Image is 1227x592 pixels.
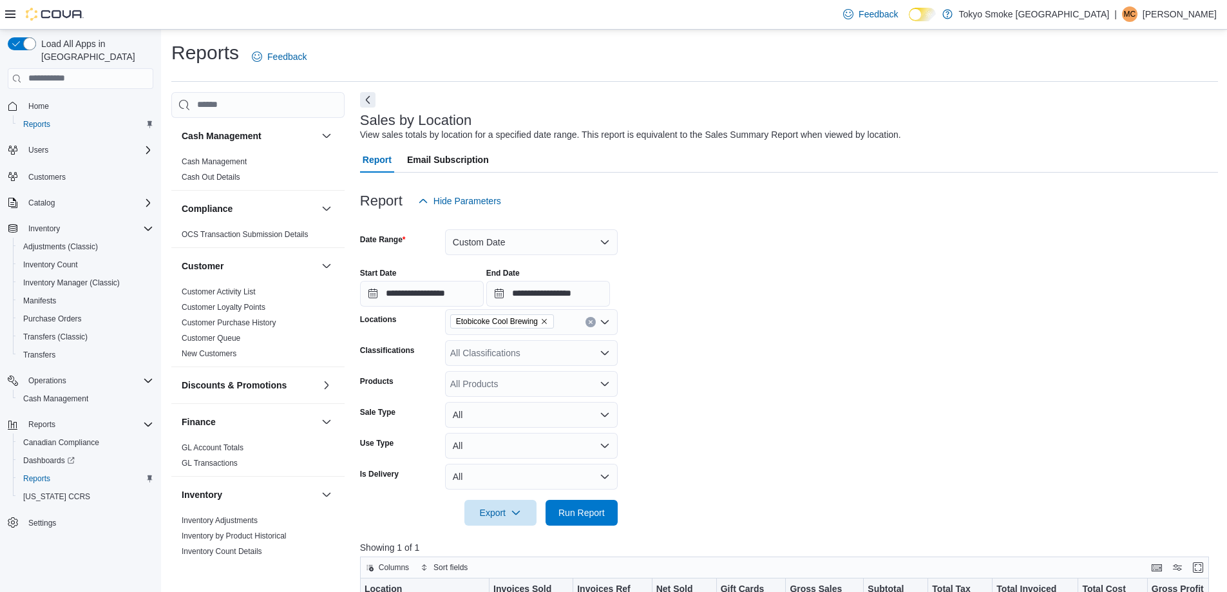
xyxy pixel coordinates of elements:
[1114,6,1117,22] p: |
[546,500,618,526] button: Run Report
[182,488,222,501] h3: Inventory
[18,471,55,486] a: Reports
[18,391,93,406] a: Cash Management
[360,438,394,448] label: Use Type
[959,6,1110,22] p: Tokyo Smoke [GEOGRAPHIC_DATA]
[13,434,158,452] button: Canadian Compliance
[433,195,501,207] span: Hide Parameters
[182,349,236,359] span: New Customers
[23,221,65,236] button: Inventory
[360,281,484,307] input: Press the down key to open a popover containing a calendar.
[472,500,529,526] span: Export
[319,377,334,393] button: Discounts & Promotions
[182,287,256,296] a: Customer Activity List
[182,334,240,343] a: Customer Queue
[182,488,316,501] button: Inventory
[360,376,394,387] label: Products
[413,188,506,214] button: Hide Parameters
[23,221,153,236] span: Inventory
[182,458,238,468] span: GL Transactions
[909,8,936,21] input: Dark Mode
[1124,6,1136,22] span: MC
[23,437,99,448] span: Canadian Compliance
[18,293,153,309] span: Manifests
[360,345,415,356] label: Classifications
[23,373,71,388] button: Operations
[3,97,158,115] button: Home
[182,229,309,240] span: OCS Transaction Submission Details
[3,194,158,212] button: Catalog
[13,328,158,346] button: Transfers (Classic)
[28,145,48,155] span: Users
[415,560,473,575] button: Sort fields
[26,8,84,21] img: Cova
[182,515,258,526] span: Inventory Adjustments
[13,470,158,488] button: Reports
[361,560,414,575] button: Columns
[267,50,307,63] span: Feedback
[182,318,276,328] span: Customer Purchase History
[360,113,472,128] h3: Sales by Location
[23,142,53,158] button: Users
[18,489,153,504] span: Washington CCRS
[182,157,247,166] a: Cash Management
[18,347,153,363] span: Transfers
[18,329,93,345] a: Transfers (Classic)
[13,390,158,408] button: Cash Management
[18,293,61,309] a: Manifests
[3,220,158,238] button: Inventory
[360,128,901,142] div: View sales totals by location for a specified date range. This report is equivalent to the Sales ...
[23,473,50,484] span: Reports
[36,37,153,63] span: Load All Apps in [GEOGRAPHIC_DATA]
[171,440,345,476] div: Finance
[433,562,468,573] span: Sort fields
[360,268,397,278] label: Start Date
[171,284,345,367] div: Customer
[445,229,618,255] button: Custom Date
[182,531,287,541] span: Inventory by Product Historical
[13,452,158,470] a: Dashboards
[18,329,153,345] span: Transfers (Classic)
[182,287,256,297] span: Customer Activity List
[838,1,903,27] a: Feedback
[182,415,316,428] button: Finance
[23,394,88,404] span: Cash Management
[23,169,71,185] a: Customers
[13,256,158,274] button: Inventory Count
[18,239,153,254] span: Adjustments (Classic)
[319,414,334,430] button: Finance
[23,119,50,129] span: Reports
[182,333,240,343] span: Customer Queue
[585,317,596,327] button: Clear input
[182,260,316,272] button: Customer
[182,318,276,327] a: Customer Purchase History
[23,332,88,342] span: Transfers (Classic)
[28,224,60,234] span: Inventory
[23,195,153,211] span: Catalog
[600,317,610,327] button: Open list of options
[8,91,153,566] nav: Complex example
[182,173,240,182] a: Cash Out Details
[23,417,153,432] span: Reports
[182,129,316,142] button: Cash Management
[18,453,80,468] a: Dashboards
[363,147,392,173] span: Report
[360,92,376,108] button: Next
[18,453,153,468] span: Dashboards
[23,515,61,531] a: Settings
[445,433,618,459] button: All
[13,274,158,292] button: Inventory Manager (Classic)
[23,195,60,211] button: Catalog
[182,172,240,182] span: Cash Out Details
[182,379,287,392] h3: Discounts & Promotions
[1149,560,1165,575] button: Keyboard shortcuts
[13,292,158,310] button: Manifests
[23,98,153,114] span: Home
[379,562,409,573] span: Columns
[859,8,898,21] span: Feedback
[600,379,610,389] button: Open list of options
[3,141,158,159] button: Users
[182,157,247,167] span: Cash Management
[18,275,153,291] span: Inventory Manager (Classic)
